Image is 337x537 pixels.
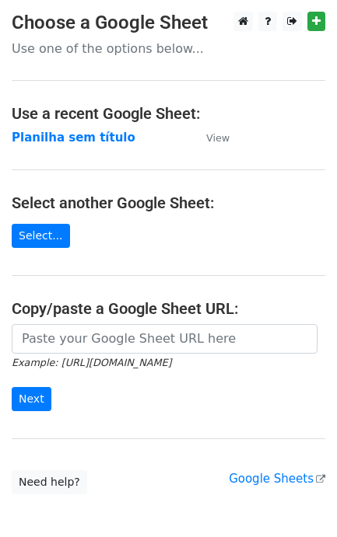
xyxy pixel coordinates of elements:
[12,324,318,354] input: Paste your Google Sheet URL here
[12,470,87,494] a: Need help?
[191,131,230,145] a: View
[12,387,51,411] input: Next
[12,194,325,212] h4: Select another Google Sheet:
[12,104,325,123] h4: Use a recent Google Sheet:
[12,299,325,318] h4: Copy/paste a Google Sheet URL:
[12,224,70,248] a: Select...
[206,132,230,144] small: View
[12,357,171,368] small: Example: [URL][DOMAIN_NAME]
[12,40,325,57] p: Use one of the options below...
[229,472,325,486] a: Google Sheets
[12,131,135,145] a: Planilha sem título
[12,12,325,34] h3: Choose a Google Sheet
